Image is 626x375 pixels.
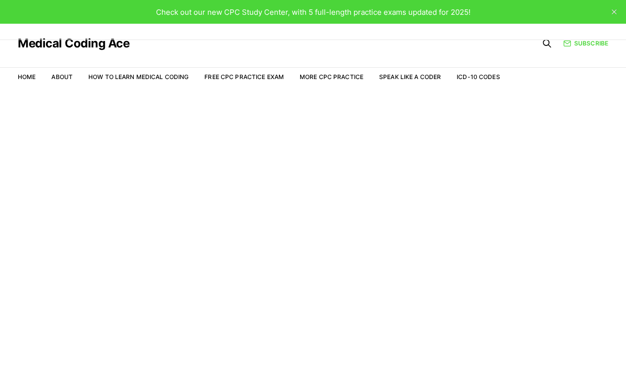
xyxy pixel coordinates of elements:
button: close [606,4,622,20]
a: How to Learn Medical Coding [88,73,189,81]
a: Free CPC Practice Exam [204,73,284,81]
a: Subscribe [563,39,608,48]
a: Home [18,73,36,81]
a: More CPC Practice [300,73,363,81]
a: Speak Like a Coder [379,73,441,81]
a: About [51,73,73,81]
a: ICD-10 Codes [457,73,500,81]
span: Check out our new CPC Study Center, with 5 full-length practice exams updated for 2025! [156,7,470,17]
iframe: portal-trigger [462,327,626,375]
a: Medical Coding Ace [18,38,129,49]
